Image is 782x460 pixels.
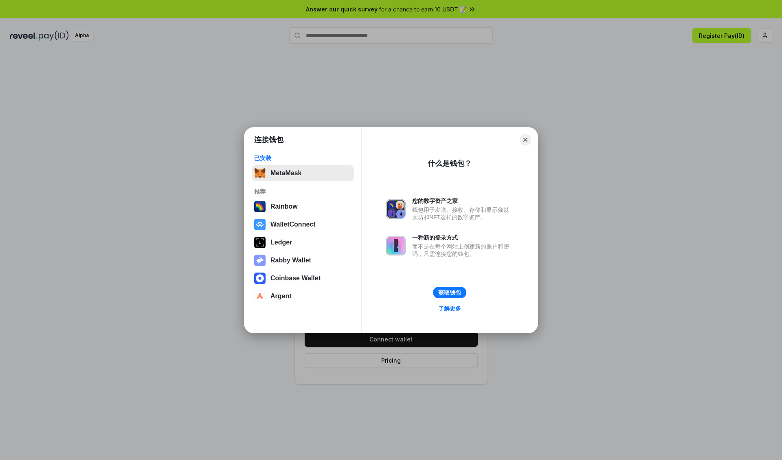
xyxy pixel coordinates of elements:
[254,273,266,284] img: svg+xml,%3Csvg%20width%3D%2228%22%20height%3D%2228%22%20viewBox%3D%220%200%2028%2028%22%20fill%3D...
[270,169,301,177] div: MetaMask
[254,135,283,145] h1: 连接钱包
[254,237,266,248] img: svg+xml,%3Csvg%20xmlns%3D%22http%3A%2F%2Fwww.w3.org%2F2000%2Fsvg%22%20width%3D%2228%22%20height%3...
[412,206,513,221] div: 钱包用于发送、接收、存储和显示像以太坊和NFT这样的数字资产。
[412,243,513,258] div: 而不是在每个网站上创建新的账户和密码，只需连接您的钱包。
[270,275,321,282] div: Coinbase Wallet
[412,234,513,241] div: 一种新的登录方式
[254,201,266,212] img: svg+xml,%3Csvg%20width%3D%22120%22%20height%3D%22120%22%20viewBox%3D%220%200%20120%20120%22%20fil...
[520,134,531,145] button: Close
[252,234,354,251] button: Ledger
[252,198,354,215] button: Rainbow
[254,219,266,230] img: svg+xml,%3Csvg%20width%3D%2228%22%20height%3D%2228%22%20viewBox%3D%220%200%2028%2028%22%20fill%3D...
[254,255,266,266] img: svg+xml,%3Csvg%20xmlns%3D%22http%3A%2F%2Fwww.w3.org%2F2000%2Fsvg%22%20fill%3D%22none%22%20viewBox...
[433,303,466,314] a: 了解更多
[252,216,354,233] button: WalletConnect
[254,291,266,302] img: svg+xml,%3Csvg%20width%3D%2228%22%20height%3D%2228%22%20viewBox%3D%220%200%2028%2028%22%20fill%3D...
[270,257,311,264] div: Rabby Wallet
[252,270,354,286] button: Coinbase Wallet
[270,221,316,228] div: WalletConnect
[270,203,298,210] div: Rainbow
[386,236,406,255] img: svg+xml,%3Csvg%20xmlns%3D%22http%3A%2F%2Fwww.w3.org%2F2000%2Fsvg%22%20fill%3D%22none%22%20viewBox...
[254,154,351,162] div: 已安装
[438,289,461,296] div: 获取钱包
[252,288,354,304] button: Argent
[270,239,292,246] div: Ledger
[433,287,466,298] button: 获取钱包
[270,293,292,300] div: Argent
[412,197,513,205] div: 您的数字资产之家
[252,165,354,181] button: MetaMask
[438,305,461,312] div: 了解更多
[428,158,472,168] div: 什么是钱包？
[254,167,266,179] img: svg+xml,%3Csvg%20fill%3D%22none%22%20height%3D%2233%22%20viewBox%3D%220%200%2035%2033%22%20width%...
[254,188,351,195] div: 推荐
[386,199,406,219] img: svg+xml,%3Csvg%20xmlns%3D%22http%3A%2F%2Fwww.w3.org%2F2000%2Fsvg%22%20fill%3D%22none%22%20viewBox...
[252,252,354,269] button: Rabby Wallet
